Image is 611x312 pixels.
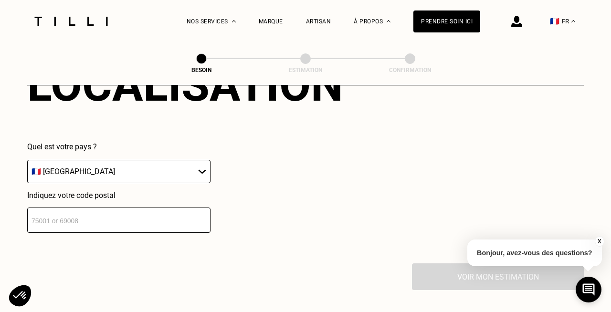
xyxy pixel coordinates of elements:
img: Menu déroulant [232,20,236,22]
a: Marque [259,18,283,25]
img: Logo du service de couturière Tilli [31,17,111,26]
a: Prendre soin ici [413,10,480,32]
div: Besoin [154,67,249,73]
p: Bonjour, avez-vous des questions? [467,239,602,266]
input: 75001 or 69008 [27,208,211,233]
div: Estimation [258,67,353,73]
span: 🇫🇷 [550,17,559,26]
a: Artisan [306,18,331,25]
img: icône connexion [511,16,522,27]
img: Menu déroulant à propos [387,20,390,22]
button: X [594,236,604,247]
p: Quel est votre pays ? [27,142,211,151]
p: Indiquez votre code postal [27,191,211,200]
img: menu déroulant [571,20,575,22]
div: Confirmation [362,67,458,73]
